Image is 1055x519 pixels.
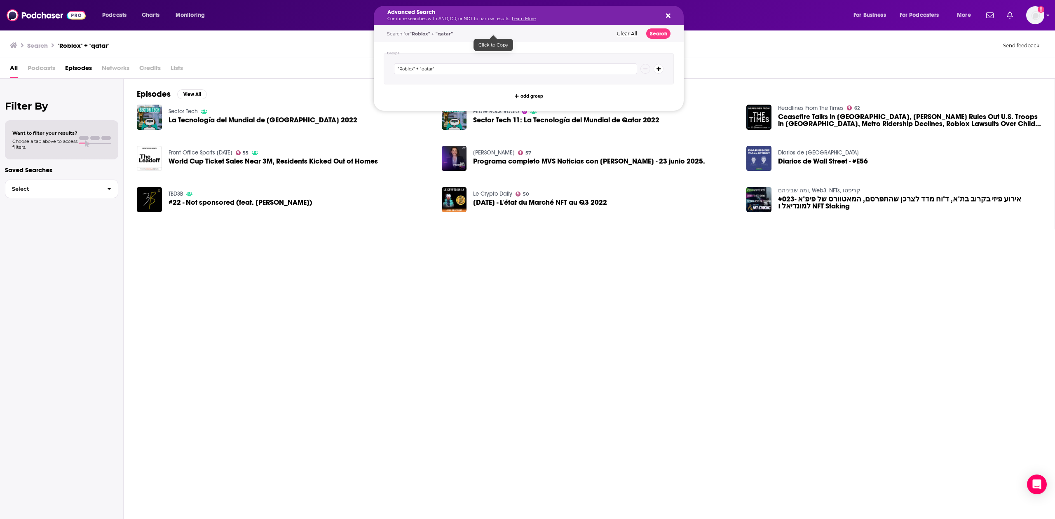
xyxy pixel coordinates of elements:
[137,89,171,99] h2: Episodes
[169,108,198,115] a: Sector Tech
[65,61,92,78] a: Episodes
[137,187,162,212] img: #22 - Not sponsored (feat. Ayoub)
[778,196,1041,210] a: #023- אירוע פיזי בקרוב בת"א, ד"וח מדד לצרכן שהתפרסם, המאטוורס של פיפ"א למונדיאל ו NFT Staking
[853,9,886,21] span: For Business
[847,105,860,110] a: 62
[382,6,692,25] div: Search podcasts, credits, & more...
[169,199,312,206] span: #22 - Not sponsored (feat. [PERSON_NAME])
[473,199,607,206] span: [DATE] - L'état du Marché NFT au Q3 2022
[12,138,77,150] span: Choose a tab above to access filters.
[243,151,249,155] span: 55
[957,9,971,21] span: More
[1026,6,1044,24] img: User Profile
[1026,6,1044,24] span: Logged in as headlandconsultancy
[525,151,531,155] span: 57
[27,42,48,49] h3: Search
[169,158,378,165] a: World Cup Ticket Sales Near 3M, Residents Kicked Out of Homes
[12,130,77,136] span: Want to filter your results?
[236,150,249,155] a: 55
[778,113,1041,127] a: Ceasefire Talks in Gaza, Trump Rules Out U.S. Troops in Ukraine, Metro Ridership Declines, Roblox...
[778,113,1041,127] span: Ceasefire Talks in [GEOGRAPHIC_DATA], [PERSON_NAME] Rules Out U.S. Troops in [GEOGRAPHIC_DATA], M...
[848,9,896,22] button: open menu
[136,9,164,22] a: Charts
[442,105,467,130] img: Sector Tech 11: La Tecnología del Mundial de Qatar 2022
[894,9,951,22] button: open menu
[28,61,55,78] span: Podcasts
[410,31,453,37] span: "Roblox" + "qatar"
[473,190,512,197] a: Le Crypto Daily
[473,158,705,165] span: Programa completo MVS Noticias con [PERSON_NAME] - 23 junio 2025.
[5,180,118,198] button: Select
[473,117,659,124] a: Sector Tech 11: La Tecnología del Mundial de Qatar 2022
[512,16,536,21] a: Learn More
[520,94,543,98] span: add group
[1038,6,1044,13] svg: Add a profile image
[473,199,607,206] a: 20/10/22 - L'état du Marché NFT au Q3 2022
[5,100,118,112] h2: Filter By
[523,192,529,196] span: 50
[983,8,997,22] a: Show notifications dropdown
[387,17,657,21] p: Combine searches with AND, OR, or NOT to narrow results.
[778,187,860,194] a: ומה שביניהם, Web3, NFTs, קריפטו
[473,149,515,156] a: Ana Francisca Vega
[142,9,159,21] span: Charts
[139,61,161,78] span: Credits
[7,7,86,23] img: Podchaser - Follow, Share and Rate Podcasts
[473,158,705,165] a: Programa completo MVS Noticias con Ana Francisca Vega - 23 junio 2025.
[102,9,127,21] span: Podcasts
[746,105,771,130] img: Ceasefire Talks in Gaza, Trump Rules Out U.S. Troops in Ukraine, Metro Ridership Declines, Roblox...
[394,63,637,74] input: Type a keyword or phrase...
[746,187,771,212] img: #023- אירוע פיזי בקרוב בת"א, ד"וח מדד לצרכן שהתפרסם, המאטוורס של פיפ"א למונדיאל ו NFT Staking
[5,186,101,192] span: Select
[169,199,312,206] a: #22 - Not sponsored (feat. Ayoub)
[646,28,671,39] button: Search
[102,61,129,78] span: Networks
[614,31,640,37] button: Clear All
[387,51,400,55] h4: Group 1
[442,187,467,212] img: 20/10/22 - L'état du Marché NFT au Q3 2022
[10,61,18,78] a: All
[169,190,183,197] a: TBD3B
[512,91,546,101] button: add group
[442,146,467,171] img: Programa completo MVS Noticias con Ana Francisca Vega - 23 junio 2025.
[169,117,357,124] a: La Tecnología del Mundial de Qatar 2022
[387,9,657,15] h5: Advanced Search
[177,89,207,99] button: View All
[387,31,453,37] span: Search for
[170,9,216,22] button: open menu
[137,146,162,171] img: World Cup Ticket Sales Near 3M, Residents Kicked Out of Homes
[169,117,357,124] span: La Tecnología del Mundial de [GEOGRAPHIC_DATA] 2022
[96,9,137,22] button: open menu
[854,106,860,110] span: 62
[137,105,162,130] img: La Tecnología del Mundial de Qatar 2022
[778,149,859,156] a: Diarios de Wall Street
[137,89,207,99] a: EpisodesView All
[518,150,531,155] a: 57
[746,146,771,171] img: Diarios de Wall Street - #E56
[516,192,529,196] a: 50
[474,39,513,51] div: Click to Copy
[1003,8,1016,22] a: Show notifications dropdown
[951,9,981,22] button: open menu
[778,158,868,165] a: Diarios de Wall Street - #E56
[778,105,844,112] a: Headlines From The Times
[900,9,939,21] span: For Podcasters
[58,42,109,49] h3: "Roblox" + "qatar"
[176,9,205,21] span: Monitoring
[5,166,118,174] p: Saved Searches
